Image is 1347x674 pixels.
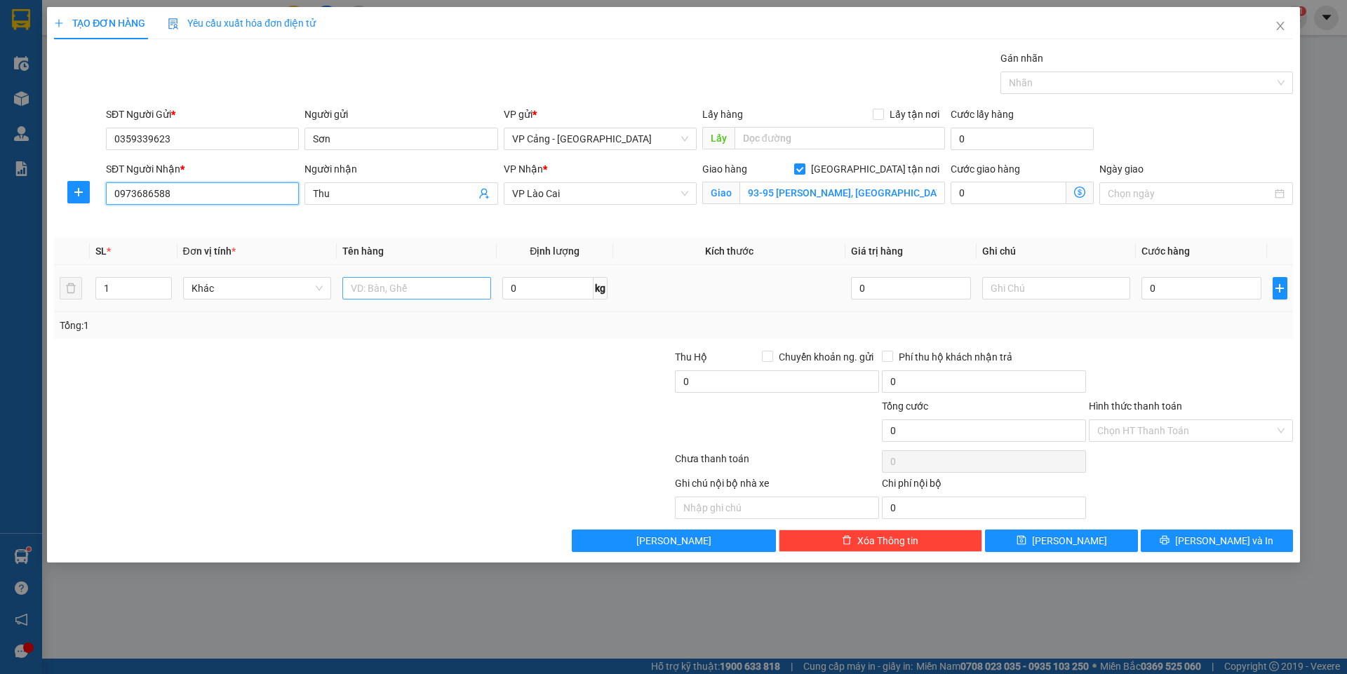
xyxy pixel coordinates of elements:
[882,400,928,412] span: Tổng cước
[67,181,90,203] button: plus
[54,18,145,29] span: TẠO ĐƠN HÀNG
[951,109,1014,120] label: Cước lấy hàng
[168,18,179,29] img: icon
[1273,277,1287,299] button: plus
[675,351,707,363] span: Thu Hộ
[773,349,879,365] span: Chuyển khoản ng. gửi
[1017,535,1026,546] span: save
[985,530,1137,552] button: save[PERSON_NAME]
[857,533,918,548] span: Xóa Thông tin
[504,163,543,175] span: VP Nhận
[342,277,491,299] input: VD: Bàn, Ghế
[1074,187,1085,198] span: dollar-circle
[702,182,739,204] span: Giao
[1275,20,1286,32] span: close
[1108,186,1271,201] input: Ngày giao
[60,277,82,299] button: delete
[304,107,497,122] div: Người gửi
[168,18,316,29] span: Yêu cầu xuất hóa đơn điện tử
[478,188,490,199] span: user-add
[673,451,880,476] div: Chưa thanh toán
[192,278,323,299] span: Khác
[512,128,688,149] span: VP Cảng - Hà Nội
[882,476,1086,497] div: Chi phí nội bộ
[779,530,983,552] button: deleteXóa Thông tin
[1141,245,1190,257] span: Cước hàng
[735,127,945,149] input: Dọc đường
[530,245,579,257] span: Định lượng
[739,182,945,204] input: Giao tận nơi
[1141,530,1293,552] button: printer[PERSON_NAME] và In
[572,530,776,552] button: [PERSON_NAME]
[512,183,688,204] span: VP Lào Cai
[504,107,697,122] div: VP gửi
[636,533,711,548] span: [PERSON_NAME]
[675,497,879,519] input: Nhập ghi chú
[977,238,1137,265] th: Ghi chú
[702,127,735,149] span: Lấy
[842,535,852,546] span: delete
[1160,535,1170,546] span: printer
[951,128,1094,150] input: Cước lấy hàng
[1099,163,1144,175] label: Ngày giao
[705,245,753,257] span: Kích thước
[1273,283,1287,294] span: plus
[893,349,1018,365] span: Phí thu hộ khách nhận trả
[1032,533,1107,548] span: [PERSON_NAME]
[951,163,1020,175] label: Cước giao hàng
[1175,533,1273,548] span: [PERSON_NAME] và In
[982,277,1131,299] input: Ghi Chú
[675,476,879,497] div: Ghi chú nội bộ nhà xe
[702,109,743,120] span: Lấy hàng
[106,107,299,122] div: SĐT Người Gửi
[951,182,1066,204] input: Cước giao hàng
[95,245,107,257] span: SL
[342,245,384,257] span: Tên hàng
[594,277,608,299] span: kg
[68,187,89,198] span: plus
[1089,400,1182,412] label: Hình thức thanh toán
[1000,53,1043,64] label: Gán nhãn
[106,161,299,177] div: SĐT Người Nhận
[183,245,236,257] span: Đơn vị tính
[702,163,747,175] span: Giao hàng
[851,245,903,257] span: Giá trị hàng
[884,107,945,122] span: Lấy tận nơi
[851,277,970,299] input: 0
[54,18,64,28] span: plus
[805,161,945,177] span: [GEOGRAPHIC_DATA] tận nơi
[1261,7,1300,46] button: Close
[304,161,497,177] div: Người nhận
[60,318,520,333] div: Tổng: 1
